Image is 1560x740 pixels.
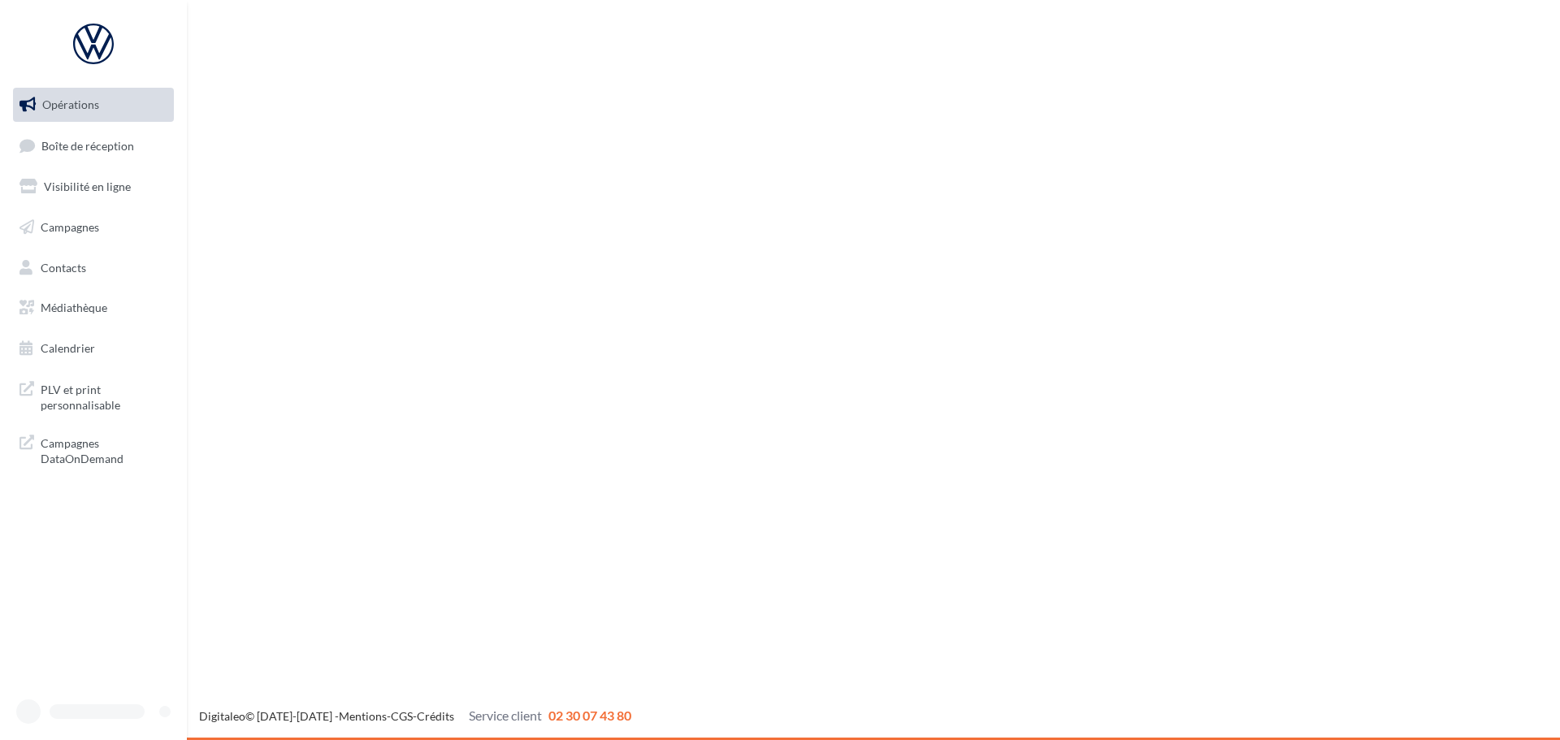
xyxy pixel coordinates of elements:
span: Calendrier [41,341,95,355]
span: Opérations [42,97,99,111]
a: Campagnes DataOnDemand [10,426,177,474]
a: Contacts [10,251,177,285]
span: Campagnes [41,220,99,234]
span: Campagnes DataOnDemand [41,432,167,467]
span: © [DATE]-[DATE] - - - [199,709,631,723]
a: Opérations [10,88,177,122]
a: Visibilité en ligne [10,170,177,204]
a: Crédits [417,709,454,723]
span: Service client [469,708,542,723]
span: Médiathèque [41,301,107,314]
a: Calendrier [10,331,177,366]
span: 02 30 07 43 80 [548,708,631,723]
span: Boîte de réception [41,138,134,152]
a: CGS [391,709,413,723]
span: PLV et print personnalisable [41,379,167,413]
a: Digitaleo [199,709,245,723]
a: Médiathèque [10,291,177,325]
a: PLV et print personnalisable [10,372,177,420]
span: Visibilité en ligne [44,180,131,193]
a: Mentions [339,709,387,723]
span: Contacts [41,260,86,274]
a: Boîte de réception [10,128,177,163]
a: Campagnes [10,210,177,245]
